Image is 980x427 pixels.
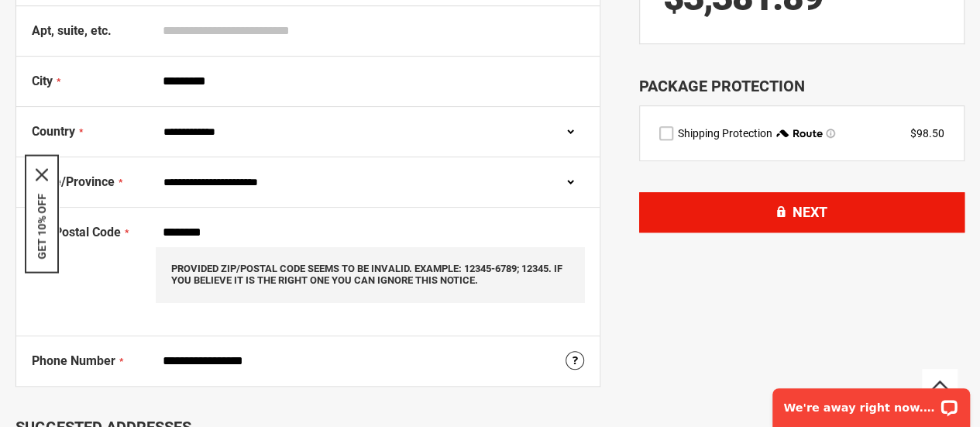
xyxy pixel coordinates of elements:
[32,225,121,239] span: Zip/Postal Code
[639,75,965,98] div: Package Protection
[32,23,112,38] span: Apt, suite, etc.
[171,263,562,287] span: Provided Zip/Postal Code seems to be invalid. Example: 12345-6789; 12345. If you believe it is th...
[793,204,827,220] span: Next
[639,192,965,232] button: Next
[36,168,48,181] svg: close icon
[36,193,48,259] button: GET 10% OFF
[678,127,772,139] span: Shipping Protection
[910,126,944,141] div: $98.50
[762,378,980,427] iframe: LiveChat chat widget
[36,168,48,181] button: Close
[826,129,835,138] span: Learn more
[32,74,53,88] span: City
[659,126,944,141] div: route shipping protection selector element
[32,174,115,189] span: State/Province
[32,353,115,368] span: Phone Number
[32,124,75,139] span: Country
